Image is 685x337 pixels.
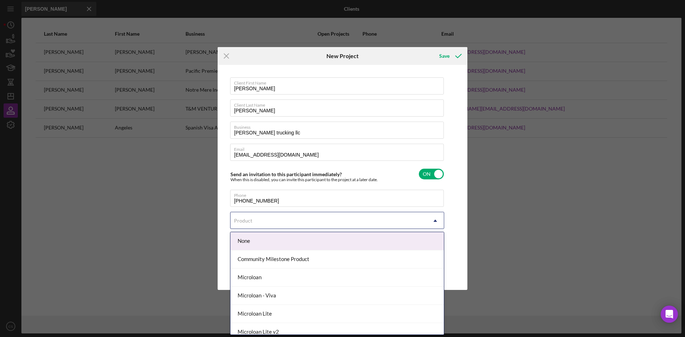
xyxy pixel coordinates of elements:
[230,305,444,323] div: Microloan Lite
[230,177,378,182] div: When this is disabled, you can invite this participant to the project at a later date.
[234,78,444,86] label: Client First Name
[230,232,444,250] div: None
[234,100,444,108] label: Client Last Name
[234,218,252,224] div: Product
[439,49,450,63] div: Save
[234,144,444,152] label: Email
[234,122,444,130] label: Business
[326,53,359,59] h6: New Project
[230,250,444,269] div: Community Milestone Product
[661,306,678,323] div: Open Intercom Messenger
[230,269,444,287] div: Microloan
[234,190,444,198] label: Phone
[432,49,467,63] button: Save
[230,171,342,177] label: Send an invitation to this participant immediately?
[230,287,444,305] div: Microloan - Viva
